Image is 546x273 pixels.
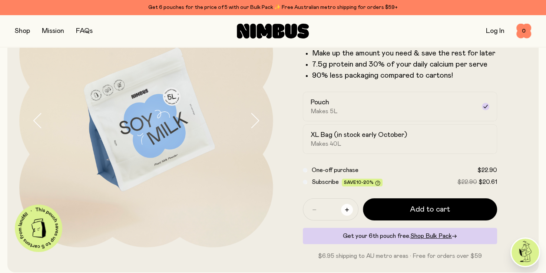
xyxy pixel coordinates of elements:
span: Save [344,180,380,186]
li: 7.5g protein and 30% of your daily calcium per serve [312,60,497,69]
span: Add to cart [410,204,450,215]
span: One-off purchase [312,167,358,173]
span: Subscribe [312,179,339,185]
a: Log In [486,28,504,34]
a: Mission [42,28,64,34]
button: Add to cart [363,198,497,220]
span: Makes 5L [311,108,338,115]
span: 10-20% [356,180,374,185]
span: $20.61 [479,179,497,185]
img: agent [512,239,539,266]
span: $22.90 [477,167,497,173]
p: $6.95 shipping to AU metro areas · Free for orders over $59 [303,252,497,260]
h2: XL Bag (in stock early October) [311,131,407,139]
li: Make up the amount you need & save the rest for later [312,49,497,58]
button: 0 [516,24,531,38]
a: Shop Bulk Pack→ [410,233,457,239]
p: 90% less packaging compared to cartons! [312,71,497,80]
div: Get 6 pouches for the price of 5 with our Bulk Pack ✨ Free Australian metro shipping for orders $59+ [15,3,531,12]
span: $22.90 [457,179,477,185]
div: Get your 6th pouch free. [303,228,497,244]
span: Shop Bulk Pack [410,233,452,239]
span: Makes 40L [311,140,341,148]
h2: Pouch [311,98,329,107]
a: FAQs [76,28,93,34]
